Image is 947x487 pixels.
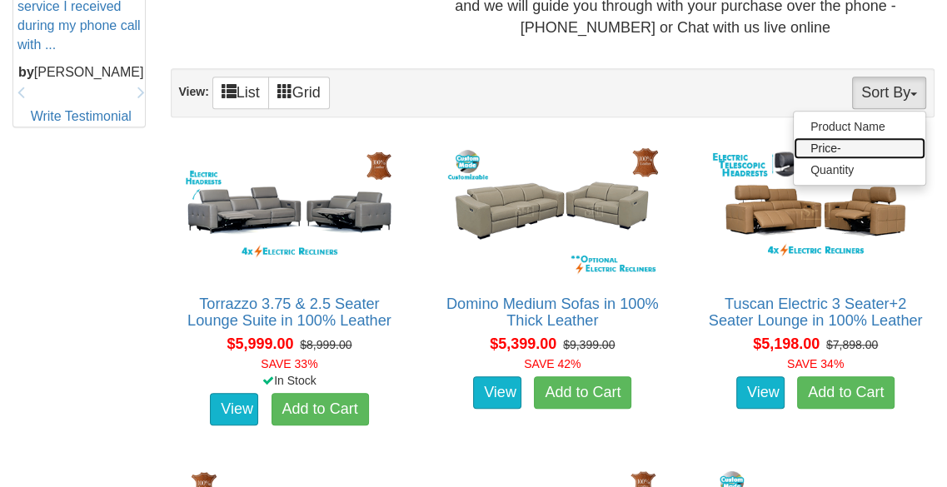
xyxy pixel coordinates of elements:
a: View [736,376,785,410]
a: Write Testimonial [31,109,132,123]
a: View [210,393,258,426]
font: SAVE 33% [261,357,317,370]
a: Quantity [794,159,925,181]
p: [PERSON_NAME] [17,62,145,82]
a: List [212,77,269,109]
del: $9,399.00 [563,338,615,351]
button: Sort By [852,77,926,109]
span: $5,198.00 [753,335,820,352]
a: Add to Cart [272,393,369,426]
del: $8,999.00 [300,338,351,351]
a: Torrazzo 3.75 & 2.5 Seater Lounge Suite in 100% Leather [187,296,391,329]
a: Price- [794,137,925,159]
b: by [18,64,34,78]
a: Add to Cart [797,376,895,410]
strong: View: [179,86,209,99]
div: In Stock [167,372,412,389]
font: SAVE 34% [787,357,844,370]
img: Torrazzo 3.75 & 2.5 Seater Lounge Suite in 100% Leather [180,143,400,278]
del: $7,898.00 [826,338,878,351]
a: Add to Cart [534,376,631,410]
font: SAVE 42% [524,357,581,370]
a: Product Name [794,116,925,137]
a: Tuscan Electric 3 Seater+2 Seater Lounge in 100% Leather [709,296,923,329]
img: Domino Medium Sofas in 100% Thick Leather [442,143,662,278]
a: Domino Medium Sofas in 100% Thick Leather [446,296,659,329]
span: $5,399.00 [490,335,556,352]
img: Tuscan Electric 3 Seater+2 Seater Lounge in 100% Leather [705,143,925,278]
a: View [473,376,521,410]
span: $5,999.00 [227,335,293,352]
a: Grid [268,77,330,109]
